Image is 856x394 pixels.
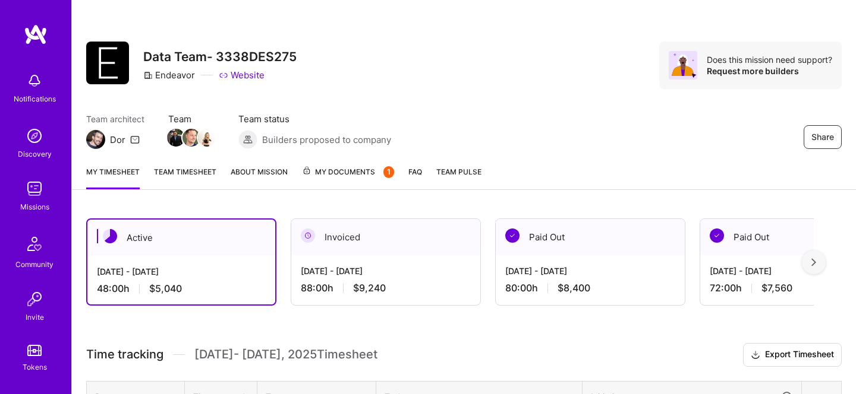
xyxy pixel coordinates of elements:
span: $5,040 [149,282,182,295]
a: Website [219,69,265,81]
span: $9,240 [353,282,386,294]
img: discovery [23,124,46,148]
div: Missions [20,201,49,213]
div: [DATE] - [DATE] [301,265,471,277]
span: Team status [238,113,391,125]
h3: Data Team- 3338DES275 [143,49,297,64]
img: Team Member Avatar [167,129,185,147]
div: 48:00 h [97,282,266,295]
img: Paid Out [710,228,724,243]
div: Community [15,258,53,271]
span: Share [811,131,834,143]
a: Team timesheet [154,166,216,189]
img: tokens [27,345,42,356]
img: bell [23,69,46,93]
img: logo [24,24,48,45]
img: Company Logo [86,42,129,84]
span: My Documents [302,166,394,179]
span: $8,400 [558,282,590,294]
div: Discovery [18,148,52,160]
span: Time tracking [86,347,163,362]
i: icon Download [751,349,760,361]
img: Paid Out [505,228,520,243]
div: Dor [110,134,125,146]
img: Invoiced [301,228,315,243]
div: 1 [383,166,394,178]
img: Builders proposed to company [238,130,257,149]
img: Team Member Avatar [182,129,200,147]
img: Invite [23,287,46,311]
a: Team Member Avatar [199,128,215,148]
div: [DATE] - [DATE] [505,265,675,277]
div: Paid Out [496,219,685,255]
div: Tokens [23,361,47,373]
div: Active [87,220,275,256]
div: 80:00 h [505,282,675,294]
i: icon Mail [130,135,140,144]
a: Team Pulse [436,166,481,189]
div: Invite [26,311,44,323]
span: [DATE] - [DATE] , 2025 Timesheet [194,347,377,362]
img: Team Architect [86,130,105,149]
span: Team [168,113,215,125]
div: 88:00 h [301,282,471,294]
div: Request more builders [707,65,832,77]
div: Invoiced [291,219,480,255]
img: Community [20,230,49,258]
img: teamwork [23,177,46,201]
button: Share [804,125,842,149]
a: My timesheet [86,166,140,189]
div: [DATE] - [DATE] [97,265,266,278]
a: FAQ [408,166,422,189]
img: right [811,258,816,266]
span: $7,560 [761,282,792,294]
a: My Documents1 [302,166,394,189]
span: Team architect [86,113,144,125]
div: Endeavor [143,69,195,81]
span: Team Pulse [436,167,481,176]
a: Team Member Avatar [168,128,184,148]
span: Builders proposed to company [262,134,391,146]
img: Team Member Avatar [198,129,216,147]
button: Export Timesheet [743,343,842,367]
div: Does this mission need support? [707,54,832,65]
img: Active [103,229,117,243]
img: Avatar [669,51,697,80]
div: Notifications [14,93,56,105]
a: Team Member Avatar [184,128,199,148]
i: icon CompanyGray [143,71,153,80]
a: About Mission [231,166,288,189]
